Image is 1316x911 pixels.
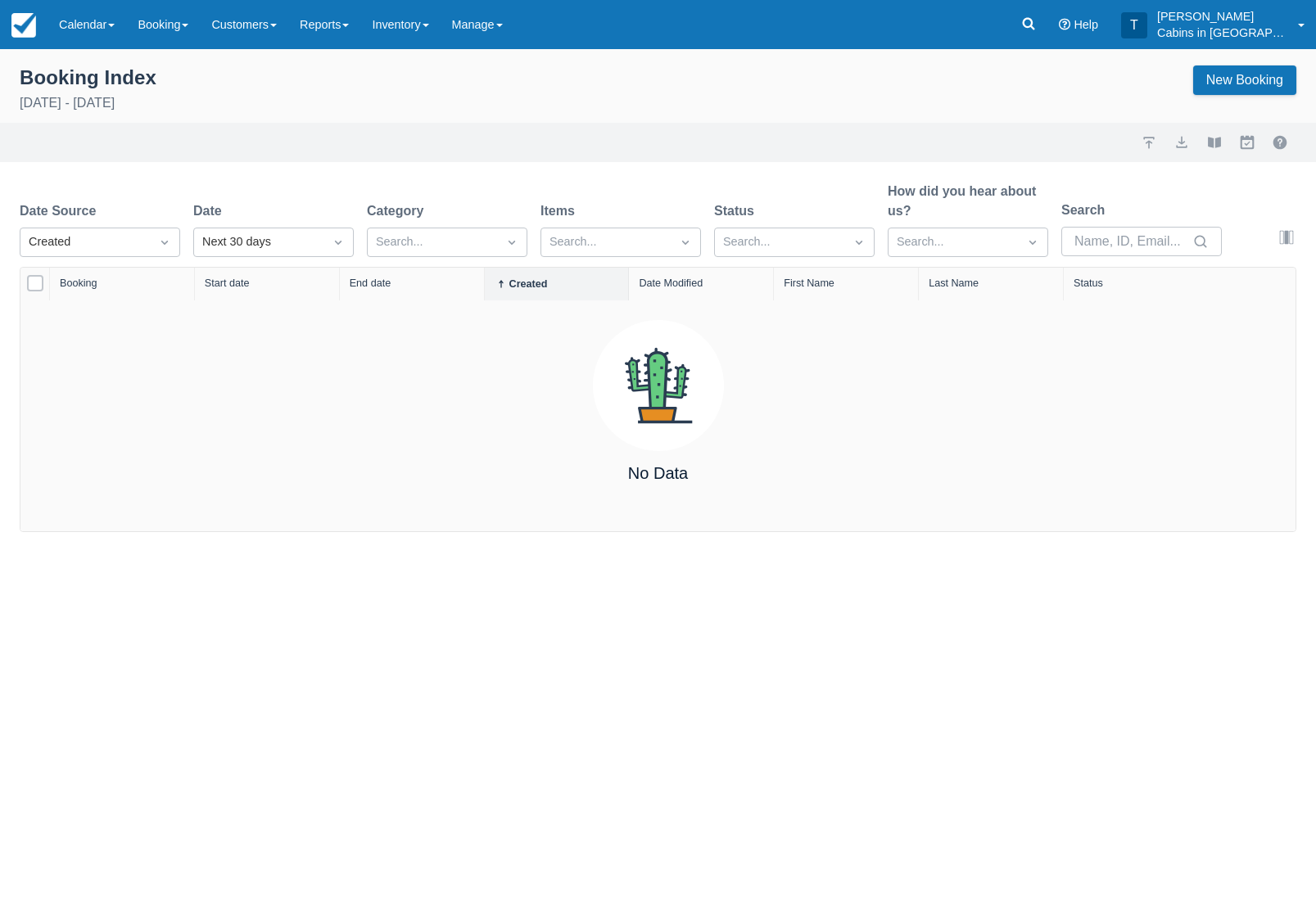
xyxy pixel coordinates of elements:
[1139,133,1159,152] a: import
[20,93,156,113] p: [DATE] - [DATE]
[1024,234,1041,250] span: Dropdown icon
[1193,65,1296,95] a: New Booking
[202,233,315,251] div: Next 30 days
[509,278,548,290] div: Created
[20,201,102,221] label: Date Source
[350,277,391,289] div: End date
[1121,12,1147,38] div: T
[677,234,694,250] span: Dropdown icon
[60,277,97,289] div: Booking
[504,234,520,250] span: Dropdown icon
[1172,133,1192,152] button: export
[639,277,703,289] div: Date Modified
[367,201,430,221] label: Category
[205,277,250,289] div: Start date
[784,277,834,289] div: First Name
[20,65,156,90] div: Booking Index
[11,13,36,38] img: checkfront-main-nav-mini-logo.png
[1074,227,1189,256] input: Name, ID, Email...
[193,201,228,221] label: Date
[929,277,979,289] div: Last Name
[851,234,867,250] span: Dropdown icon
[888,182,1048,221] label: How did you hear about us?
[330,234,346,250] span: Dropdown icon
[1074,277,1103,289] div: Status
[1157,8,1288,25] p: [PERSON_NAME]
[540,201,581,221] label: Items
[1061,201,1111,220] label: Search
[1074,18,1098,31] span: Help
[714,201,761,221] label: Status
[1157,25,1288,41] p: Cabins in [GEOGRAPHIC_DATA]
[29,233,142,251] div: Created
[1059,19,1070,30] i: Help
[156,234,173,250] span: Dropdown icon
[628,464,688,482] h4: No Data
